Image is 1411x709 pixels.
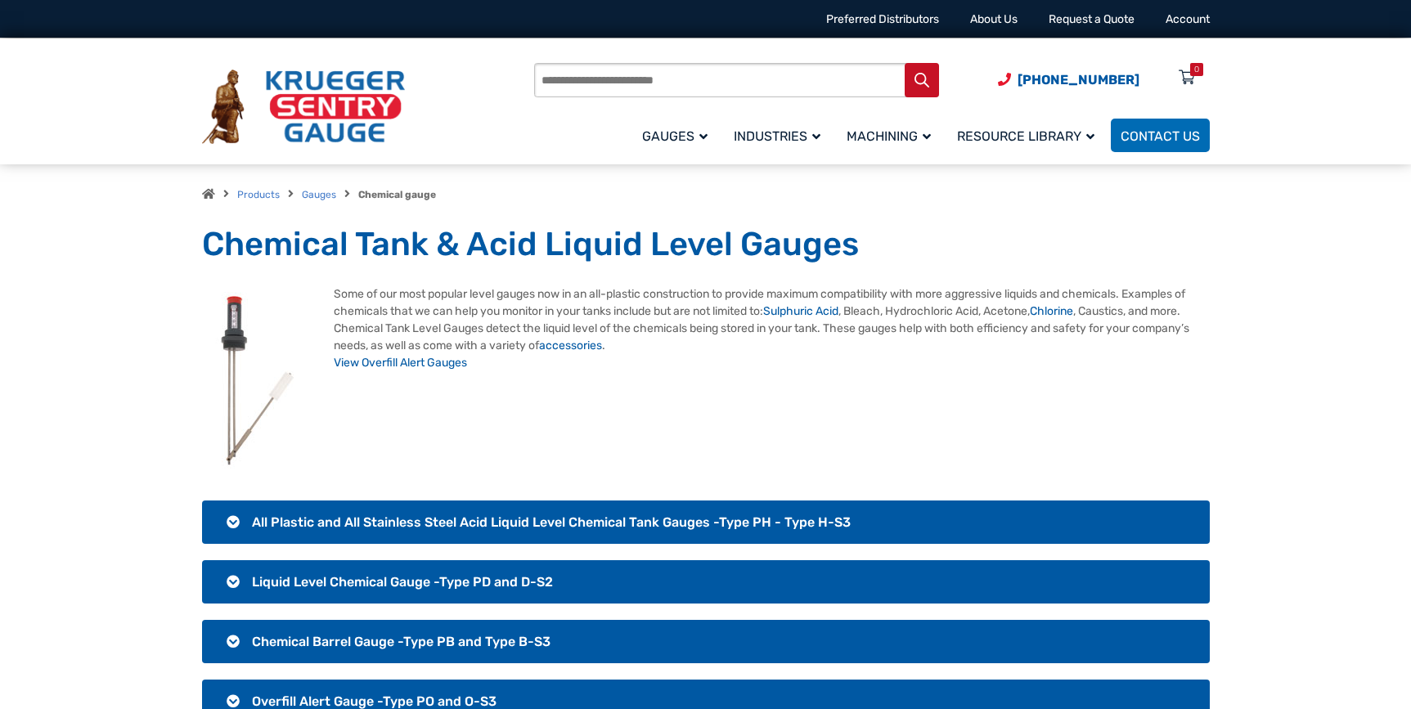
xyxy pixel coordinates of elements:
span: [PHONE_NUMBER] [1018,72,1139,88]
a: accessories [539,339,602,352]
a: Resource Library [947,116,1111,155]
a: View Overfill Alert Gauges [334,356,467,370]
a: Account [1166,12,1210,26]
img: Krueger Sentry Gauge [202,70,405,145]
img: Hot Rolled Steel Grades [202,285,314,475]
a: Preferred Distributors [826,12,939,26]
a: Products [237,189,280,200]
a: Sulphuric Acid [763,304,838,318]
a: Request a Quote [1049,12,1135,26]
div: 0 [1194,63,1199,76]
h1: Chemical Tank & Acid Liquid Level Gauges [202,224,1210,265]
span: Chemical Barrel Gauge -Type PB and Type B-S3 [252,634,550,649]
span: Contact Us [1121,128,1200,144]
a: Phone Number (920) 434-8860 [998,70,1139,90]
span: Gauges [642,128,708,144]
a: Industries [724,116,837,155]
span: Machining [847,128,931,144]
span: All Plastic and All Stainless Steel Acid Liquid Level Chemical Tank Gauges -Type PH - Type H-S3 [252,514,851,530]
a: Gauges [302,189,336,200]
a: Gauges [632,116,724,155]
span: Liquid Level Chemical Gauge -Type PD and D-S2 [252,574,553,590]
a: About Us [970,12,1018,26]
strong: Chemical gauge [358,189,436,200]
p: Some of our most popular level gauges now in an all-plastic construction to provide maximum compa... [202,285,1210,371]
span: Resource Library [957,128,1094,144]
a: Contact Us [1111,119,1210,152]
span: Industries [734,128,820,144]
a: Machining [837,116,947,155]
a: Chlorine [1030,304,1073,318]
span: Overfill Alert Gauge -Type PO and O-S3 [252,693,497,709]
